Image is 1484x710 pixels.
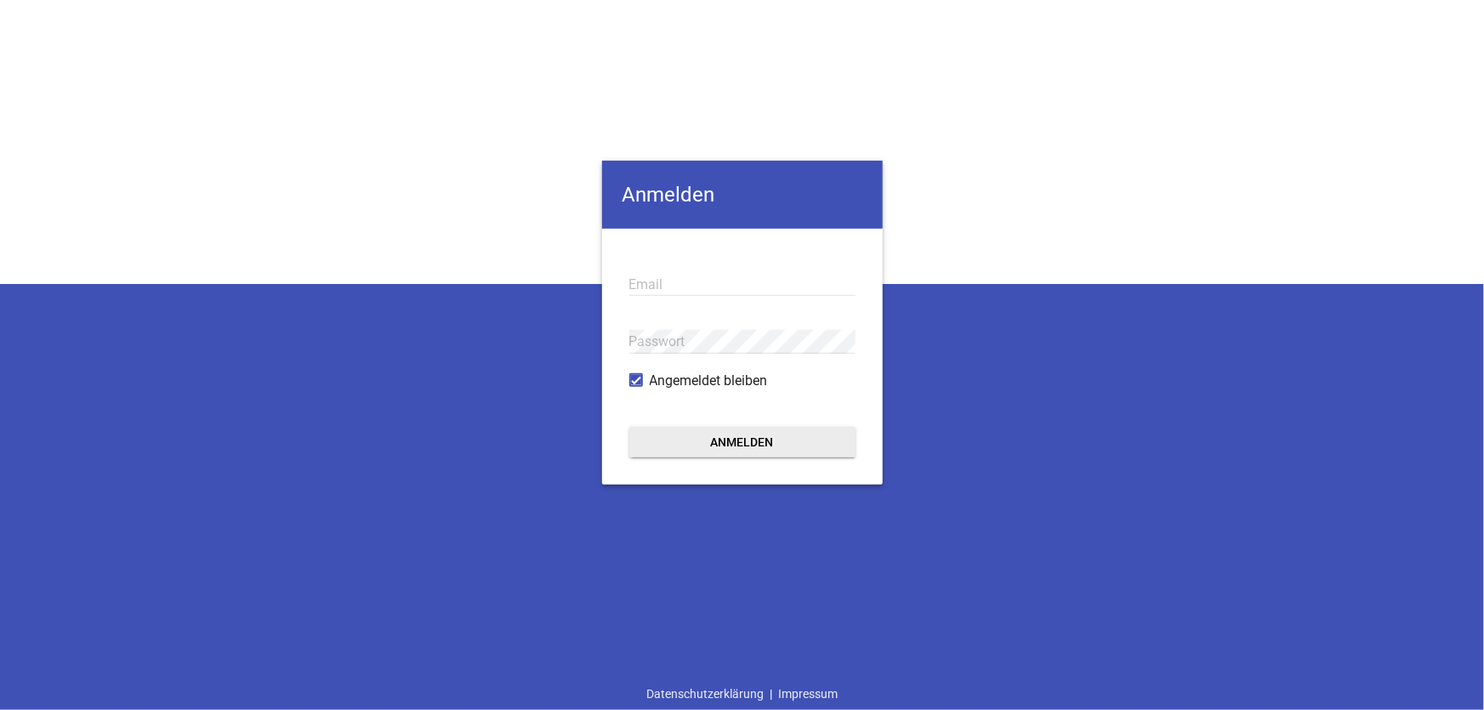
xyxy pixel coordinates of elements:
[629,427,856,457] button: Anmelden
[640,678,770,710] a: Datenschutzerklärung
[772,678,844,710] a: Impressum
[602,161,883,229] h4: Anmelden
[640,678,844,710] div: |
[650,371,768,391] span: Angemeldet bleiben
